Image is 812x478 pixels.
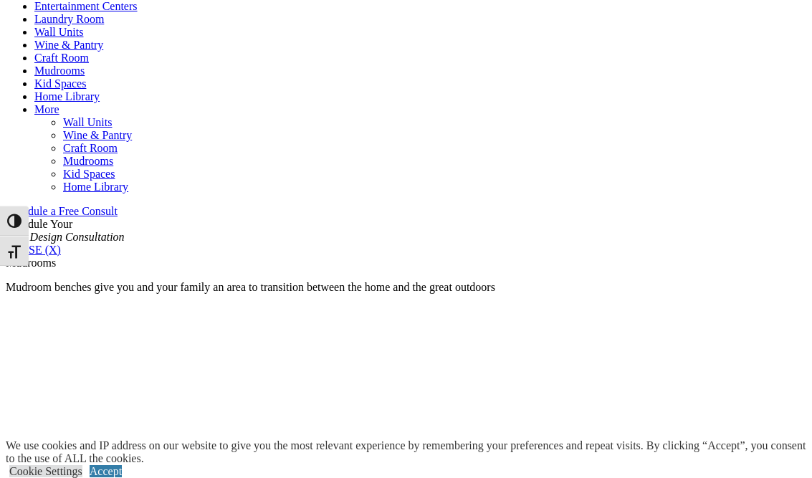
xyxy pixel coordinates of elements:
a: Schedule a Free Consult (opens a dropdown menu) [6,205,118,217]
a: Craft Room [63,142,118,154]
a: More menu text will display only on big screen [34,103,59,115]
a: Mudrooms [63,155,113,167]
a: Wine & Pantry [34,39,103,51]
p: Mudroom benches give you and your family an area to transition between the home and the great out... [6,281,806,294]
span: Schedule Your [6,218,125,243]
a: Laundry Room [34,13,104,25]
em: Free Design Consultation [6,231,125,243]
a: CLOSE (X) [6,244,61,256]
a: Accept [90,465,122,477]
a: Craft Room [34,52,89,64]
a: Kid Spaces [34,77,86,90]
a: Kid Spaces [63,168,115,180]
a: Wall Units [63,116,112,128]
span: Mudrooms [6,257,56,269]
a: Home Library [63,181,128,193]
a: Mudrooms [34,64,85,77]
a: Home Library [34,90,100,102]
div: We use cookies and IP address on our website to give you the most relevant experience by remember... [6,439,812,465]
a: Wall Units [34,26,83,38]
a: Cookie Settings [9,465,82,477]
a: Wine & Pantry [63,129,132,141]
